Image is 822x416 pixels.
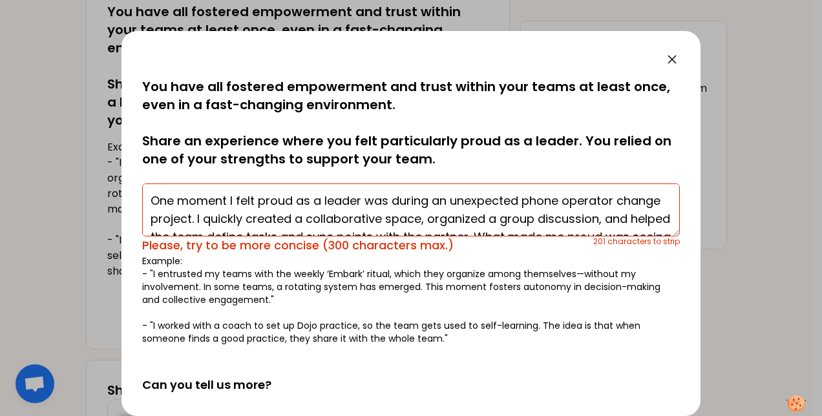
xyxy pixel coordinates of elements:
p: You have all fostered empowerment and trust within your teams at least once, even in a fast-chang... [142,78,680,168]
div: 201 characters to strip [593,236,680,255]
h2: Can you tell us more? [142,355,680,394]
p: Example: - "I entrusted my teams with the weekly ‘Embark’ ritual, which they organize among thems... [142,255,680,345]
textarea: One moment I felt proud as a leader was during an unexpected phone operator change project. I qui... [142,183,680,236]
div: Please, try to be more concise (300 characters max.) [142,236,593,255]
